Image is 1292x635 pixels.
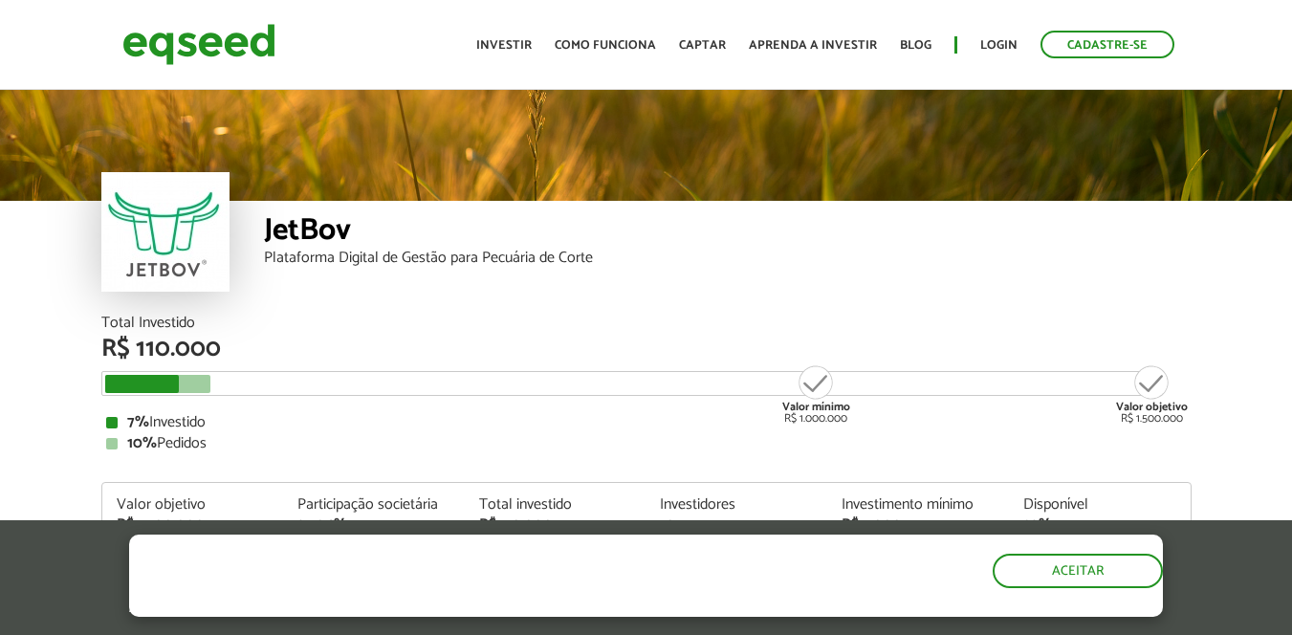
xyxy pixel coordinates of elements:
a: Login [980,39,1018,52]
a: Como funciona [555,39,656,52]
div: R$ 1.500.000 [1116,363,1188,425]
div: 10 [660,517,813,533]
div: Valor objetivo [117,497,270,513]
button: Aceitar [993,554,1163,588]
strong: 7% [127,409,149,435]
div: R$ 1.000.000 [780,363,852,425]
a: Blog [900,39,931,52]
div: Investido [106,415,1187,430]
strong: Valor mínimo [782,398,850,416]
div: Plataforma Digital de Gestão para Pecuária de Corte [264,251,1192,266]
div: Participação societária [297,497,450,513]
div: Investidores [660,497,813,513]
a: Aprenda a investir [749,39,877,52]
div: Total Investido [101,316,1192,331]
div: R$ 1.500.000 [117,517,270,533]
a: política de privacidade e de cookies [382,601,602,617]
div: Disponível [1023,497,1176,513]
div: 93% [1023,517,1176,533]
a: Captar [679,39,726,52]
div: R$ 5.000 [842,517,995,533]
div: Pedidos [106,436,1187,451]
div: 3,504% [297,517,450,533]
div: JetBov [264,215,1192,251]
a: Investir [476,39,532,52]
div: Total investido [479,497,632,513]
h5: O site da EqSeed utiliza cookies para melhorar sua navegação. [129,535,749,594]
a: Cadastre-se [1040,31,1174,58]
div: R$ 110.000 [479,517,632,533]
p: Ao clicar em "aceitar", você aceita nossa . [129,599,749,617]
strong: 10% [127,430,157,456]
img: EqSeed [122,19,275,70]
strong: Valor objetivo [1116,398,1188,416]
div: R$ 110.000 [101,337,1192,361]
div: Investimento mínimo [842,497,995,513]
